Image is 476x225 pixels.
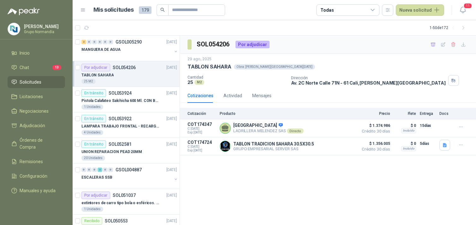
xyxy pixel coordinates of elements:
[187,122,216,127] p: COT174347
[81,115,106,122] div: En tránsito
[394,140,416,147] p: $ 0
[103,40,108,44] div: 0
[20,93,43,100] span: Licitaciones
[73,189,180,215] a: Por adjudicarSOL051037[DATE] extintores de carro tipo bola o esféricos. Eficacia 21A - 113B1 Unid...
[81,98,160,104] p: Pistola Calafateo Salchicha 600 Ml. CON BOQUILLA
[166,116,177,122] p: [DATE]
[359,147,390,151] span: Crédito 30 días
[73,87,180,112] a: En tránsitoSOL053924[DATE] Pistola Calafateo Salchicha 600 Ml. CON BOQUILLA1 Unidades
[166,65,177,71] p: [DATE]
[166,167,177,173] p: [DATE]
[20,137,59,151] span: Órdenes de Compra
[359,111,390,116] p: Precio
[8,156,65,168] a: Remisiones
[166,90,177,96] p: [DATE]
[81,156,105,161] div: 20 Unidades
[8,91,65,103] a: Licitaciones
[233,128,304,133] p: LADRILLERA MELENDEZ SAS
[87,168,92,172] div: 0
[234,64,315,69] div: Obra: [PERSON_NAME][GEOGRAPHIC_DATA][DATE]
[8,76,65,88] a: Solicitudes
[139,6,152,14] span: 179
[439,111,452,116] p: Docs
[8,170,65,182] a: Configuración
[166,39,177,45] p: [DATE]
[8,105,65,117] a: Negociaciones
[109,116,132,121] p: SOL053922
[394,111,416,116] p: Flete
[81,89,106,97] div: En tránsito
[92,168,97,172] div: 0
[20,122,45,129] span: Adjudicación
[463,3,472,9] span: 11
[109,142,132,146] p: SOL052581
[457,4,468,16] button: 11
[8,134,65,153] a: Órdenes de Compra
[24,24,63,29] p: [PERSON_NAME]
[98,40,102,44] div: 0
[401,146,416,151] div: Incluido
[81,217,102,225] div: Recibido
[194,80,204,85] div: M2
[116,40,142,44] p: GSOL005290
[81,175,112,181] p: ESCALERAS SSB
[359,122,390,129] span: $ 1.374.986
[81,140,106,148] div: En tránsito
[73,138,180,163] a: En tránsitoSOL052581[DATE] UNION REPARACION PEAD 20MM20 Unidades
[92,40,97,44] div: 0
[8,47,65,59] a: Inicio
[220,141,230,151] img: Company Logo
[291,76,446,80] p: Dirección
[93,5,134,15] h1: Mis solicitudes
[20,79,41,86] span: Solicitudes
[187,80,193,85] p: 25
[8,185,65,197] a: Manuales y ayuda
[396,4,444,16] button: Nueva solicitud
[116,168,142,172] p: GSOL004887
[73,112,180,138] a: En tránsitoSOL053922[DATE] LAMPARA TRABAJO FRONTAL - RECARGABLE4 Unidades
[81,200,160,206] p: extintores de carro tipo bola o esféricos. Eficacia 21A - 113B
[20,50,30,56] span: Inicio
[81,130,103,135] div: 4 Unidades
[235,41,270,48] div: Por adjudicar
[105,219,128,223] p: SOL050553
[109,91,132,95] p: SOL053924
[401,128,416,133] div: Incluido
[187,111,216,116] p: Cotización
[166,192,177,198] p: [DATE]
[291,80,446,86] p: Av. 2C Norte Calle 71N - 61 Cali , [PERSON_NAME][GEOGRAPHIC_DATA]
[394,122,416,129] p: $ 0
[187,92,213,99] div: Cotizaciones
[233,123,304,128] p: [GEOGRAPHIC_DATA]
[81,79,96,84] div: 25 M2
[8,8,40,15] img: Logo peakr
[8,62,65,74] a: Chat13
[420,122,436,129] p: 15 días
[187,131,216,134] span: Exp: [DATE]
[103,168,108,172] div: 0
[20,158,43,165] span: Remisiones
[108,40,113,44] div: 0
[223,92,242,99] div: Actividad
[359,140,390,147] span: $ 1.356.005
[20,108,49,115] span: Negociaciones
[81,207,103,212] div: 1 Unidades
[81,149,142,155] p: UNION REPARACION PEAD 20MM
[187,75,286,80] p: Cantidad
[20,64,29,71] span: Chat
[8,23,20,35] img: Company Logo
[8,120,65,132] a: Adjudicación
[113,65,136,70] p: SOL054206
[81,123,160,129] p: LAMPARA TRABAJO FRONTAL - RECARGABLE
[187,127,216,131] span: C: [DATE]
[81,38,178,58] a: 2 0 0 0 0 0 GSOL005290[DATE] MANGUERA DE AGUA
[420,140,436,147] p: 5 días
[98,168,102,172] div: 2
[320,7,334,14] div: Todas
[420,111,436,116] p: Entrega
[430,23,468,33] div: 1 - 50 de 172
[81,166,178,186] a: 0 0 0 2 0 0 GSOL004887[DATE] ESCALERAS SSB
[187,140,216,145] p: COT174724
[81,72,114,78] p: TABLON SAHARA
[197,39,230,49] h3: SOL054206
